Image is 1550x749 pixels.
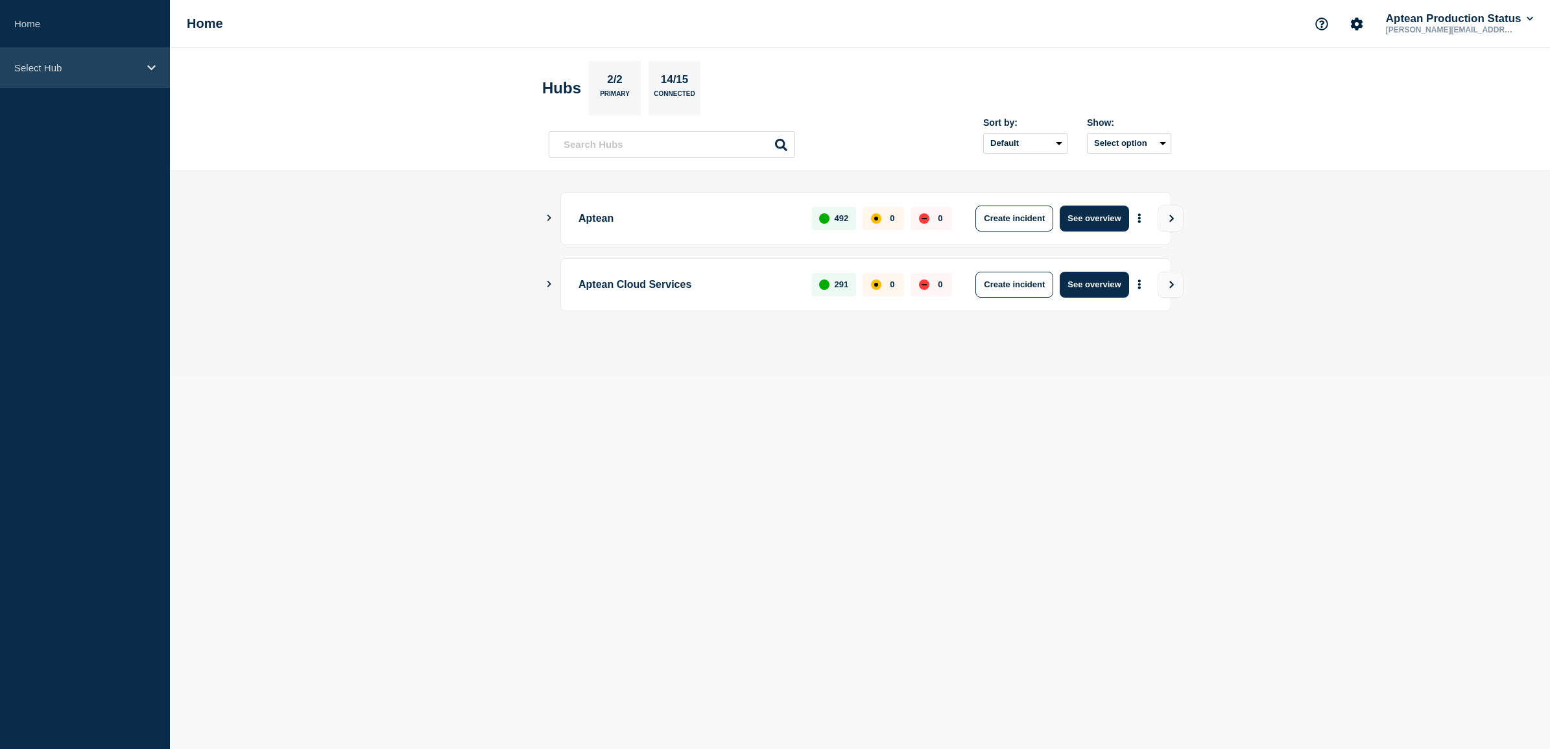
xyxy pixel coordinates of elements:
p: Select Hub [14,62,139,73]
p: 14/15 [656,73,693,90]
button: Show Connected Hubs [546,279,553,289]
button: More actions [1131,272,1148,296]
h2: Hubs [542,79,581,97]
div: Sort by: [983,117,1067,128]
button: View [1158,206,1184,232]
button: Aptean Production Status [1383,12,1536,25]
button: Show Connected Hubs [546,213,553,223]
p: 2/2 [602,73,628,90]
h1: Home [187,16,223,31]
button: Account settings [1343,10,1370,38]
button: More actions [1131,206,1148,230]
button: See overview [1060,272,1128,298]
div: up [819,279,829,290]
button: Support [1308,10,1335,38]
p: 0 [890,279,894,289]
p: 0 [890,213,894,223]
div: affected [871,279,881,290]
button: Create incident [975,206,1053,232]
div: down [919,279,929,290]
p: 492 [835,213,849,223]
p: Connected [654,90,695,104]
div: Show: [1087,117,1171,128]
p: 291 [835,279,849,289]
button: Create incident [975,272,1053,298]
button: Select option [1087,133,1171,154]
select: Sort by [983,133,1067,154]
p: 0 [938,279,942,289]
button: View [1158,272,1184,298]
p: [PERSON_NAME][EMAIL_ADDRESS][DOMAIN_NAME] [1383,25,1518,34]
div: affected [871,213,881,224]
p: Aptean [578,206,797,232]
p: Primary [600,90,630,104]
div: down [919,213,929,224]
p: Aptean Cloud Services [578,272,797,298]
p: 0 [938,213,942,223]
input: Search Hubs [549,131,795,158]
div: up [819,213,829,224]
button: See overview [1060,206,1128,232]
